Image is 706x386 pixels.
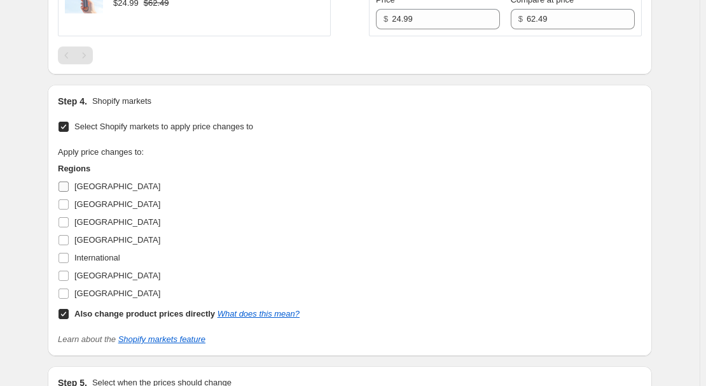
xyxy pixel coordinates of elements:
span: [GEOGRAPHIC_DATA] [74,271,160,280]
span: $ [384,14,388,24]
p: Shopify markets [92,95,151,108]
i: Learn about the [58,334,205,344]
span: [GEOGRAPHIC_DATA] [74,182,160,191]
nav: Pagination [58,46,93,64]
span: Select Shopify markets to apply price changes to [74,122,253,131]
span: International [74,253,120,262]
span: Apply price changes to: [58,147,144,157]
b: Also change product prices directly [74,309,215,318]
h2: Step 4. [58,95,87,108]
a: Shopify markets feature [118,334,205,344]
a: What does this mean? [218,309,300,318]
span: [GEOGRAPHIC_DATA] [74,199,160,209]
span: [GEOGRAPHIC_DATA] [74,217,160,227]
span: [GEOGRAPHIC_DATA] [74,235,160,245]
span: $ [518,14,523,24]
span: [GEOGRAPHIC_DATA] [74,289,160,298]
h3: Regions [58,162,300,175]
